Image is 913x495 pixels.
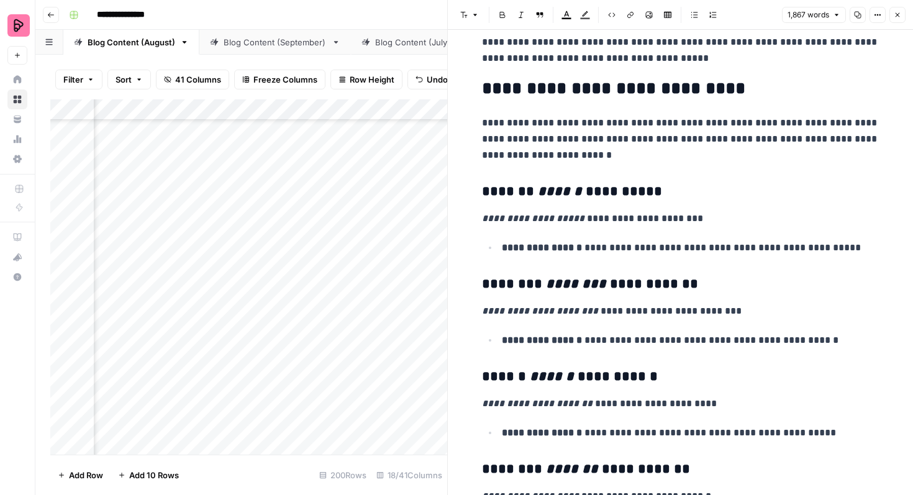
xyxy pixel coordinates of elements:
[7,149,27,169] a: Settings
[7,10,27,41] button: Workspace: Preply
[69,469,103,481] span: Add Row
[88,36,175,48] div: Blog Content (August)
[351,30,476,55] a: Blog Content (July)
[7,129,27,149] a: Usage
[111,465,186,485] button: Add 10 Rows
[371,465,447,485] div: 18/41 Columns
[7,227,27,247] a: AirOps Academy
[50,465,111,485] button: Add Row
[55,70,102,89] button: Filter
[782,7,846,23] button: 1,867 words
[330,70,402,89] button: Row Height
[7,109,27,129] a: Your Data
[234,70,325,89] button: Freeze Columns
[375,36,452,48] div: Blog Content (July)
[107,70,151,89] button: Sort
[788,9,829,20] span: 1,867 words
[350,73,394,86] span: Row Height
[7,70,27,89] a: Home
[427,73,448,86] span: Undo
[199,30,351,55] a: Blog Content (September)
[314,465,371,485] div: 200 Rows
[175,73,221,86] span: 41 Columns
[8,248,27,266] div: What's new?
[407,70,456,89] button: Undo
[63,73,83,86] span: Filter
[156,70,229,89] button: 41 Columns
[116,73,132,86] span: Sort
[7,247,27,267] button: What's new?
[129,469,179,481] span: Add 10 Rows
[7,14,30,37] img: Preply Logo
[7,89,27,109] a: Browse
[7,267,27,287] button: Help + Support
[63,30,199,55] a: Blog Content (August)
[253,73,317,86] span: Freeze Columns
[224,36,327,48] div: Blog Content (September)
